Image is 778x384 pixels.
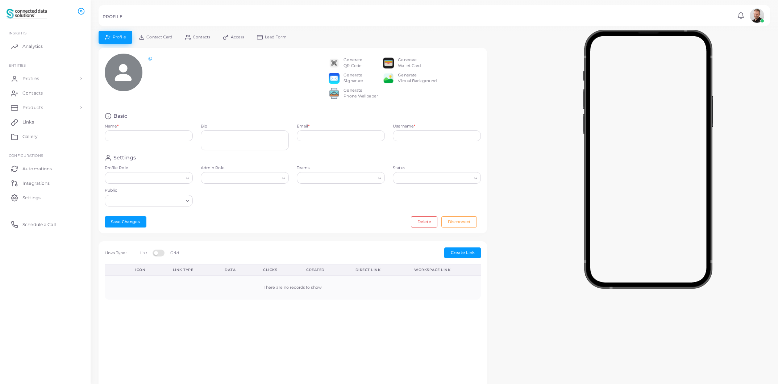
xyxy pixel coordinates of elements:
label: Grid [170,250,179,256]
span: Contact Card [146,35,172,39]
div: Direct Link [355,267,399,272]
div: Clicks [263,267,290,272]
label: Email [297,124,310,129]
button: Create Link [444,247,481,258]
label: Admin Role [201,165,289,171]
a: Gallery [5,129,85,144]
span: Schedule a Call [22,221,56,228]
div: Search for option [105,172,193,184]
span: Profiles [22,75,39,82]
span: ENTITIES [9,63,26,67]
span: Analytics [22,43,43,50]
div: Search for option [393,172,481,184]
label: Teams [297,165,385,171]
a: Products [5,100,85,115]
span: Contacts [193,35,210,39]
span: Create Link [451,250,475,255]
label: Name [105,124,119,129]
input: Search for option [396,174,471,182]
div: Data [225,267,247,272]
span: Links Type: [105,250,126,255]
span: Links [22,119,34,125]
div: Generate Phone Wallpaper [344,88,378,99]
span: Configurations [9,153,43,158]
a: Links [5,115,85,129]
span: Automations [22,166,52,172]
span: INSIGHTS [9,31,26,35]
span: Products [22,104,43,111]
th: Action [105,264,128,276]
span: Lead Form [265,35,287,39]
input: Search for option [298,174,375,182]
h4: Settings [113,154,136,161]
div: Generate Virtual Background [398,72,437,84]
div: Generate QR Code [344,57,362,69]
input: Search for option [108,174,183,182]
button: Disconnect [441,216,477,227]
img: apple-wallet.png [383,58,394,68]
span: Access [231,35,245,39]
a: Contacts [5,86,85,100]
a: Automations [5,161,85,176]
a: Settings [5,190,85,205]
div: Generate Signature [344,72,363,84]
span: Contacts [22,90,43,96]
label: Bio [201,124,289,129]
div: Link Type [173,267,209,272]
span: Gallery [22,133,38,140]
span: Profile [113,35,126,39]
div: Workspace Link [414,267,473,272]
a: Profiles [5,71,85,86]
a: @ [148,56,152,61]
div: Search for option [201,172,289,184]
img: logo [7,7,47,20]
div: Search for option [105,195,193,206]
a: avatar [748,8,766,23]
input: Search for option [204,174,279,182]
div: There are no records to show [113,285,473,291]
div: Generate Wallet Card [398,57,421,69]
a: Analytics [5,39,85,54]
input: Search for option [108,197,183,205]
label: List [140,250,147,256]
img: phone-mock.b55596b7.png [583,30,713,289]
label: Username [393,124,415,129]
img: email.png [329,73,340,84]
div: Search for option [297,172,385,184]
label: Status [393,165,481,171]
span: Settings [22,195,41,201]
a: Schedule a Call [5,217,85,231]
div: Created [306,267,339,272]
img: e64e04433dee680bcc62d3a6779a8f701ecaf3be228fb80ea91b313d80e16e10.png [383,73,394,84]
div: Icon [135,267,157,272]
button: Save Changes [105,216,146,227]
button: Delete [411,216,437,227]
label: Profile Role [105,165,193,171]
a: Integrations [5,176,85,190]
img: avatar [750,8,764,23]
img: 522fc3d1c3555ff804a1a379a540d0107ed87845162a92721bf5e2ebbcc3ae6c.png [329,88,340,99]
span: Integrations [22,180,50,187]
h4: Basic [113,113,128,120]
label: Public [105,188,193,193]
h5: PROFILE [103,14,122,19]
img: qr2.png [329,58,340,68]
